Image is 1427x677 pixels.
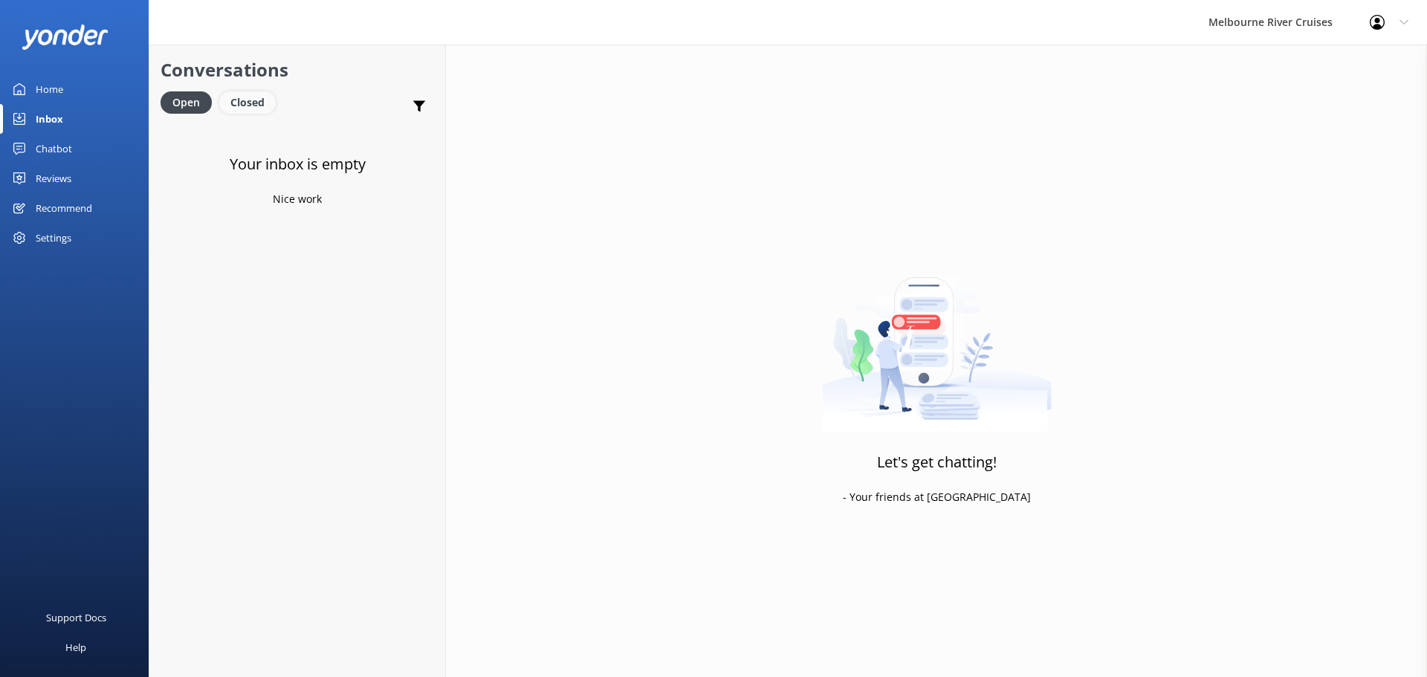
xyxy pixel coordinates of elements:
[22,25,108,49] img: yonder-white-logo.png
[36,104,63,134] div: Inbox
[219,91,276,114] div: Closed
[36,163,71,193] div: Reviews
[36,223,71,253] div: Settings
[230,152,366,176] h3: Your inbox is empty
[161,56,434,84] h2: Conversations
[219,94,283,110] a: Closed
[877,450,997,474] h3: Let's get chatting!
[161,91,212,114] div: Open
[161,94,219,110] a: Open
[273,191,322,207] p: Nice work
[46,603,106,632] div: Support Docs
[36,193,92,223] div: Recommend
[843,489,1031,505] p: - Your friends at [GEOGRAPHIC_DATA]
[36,74,63,104] div: Home
[822,246,1052,432] img: artwork of a man stealing a conversation from at giant smartphone
[36,134,72,163] div: Chatbot
[65,632,86,662] div: Help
